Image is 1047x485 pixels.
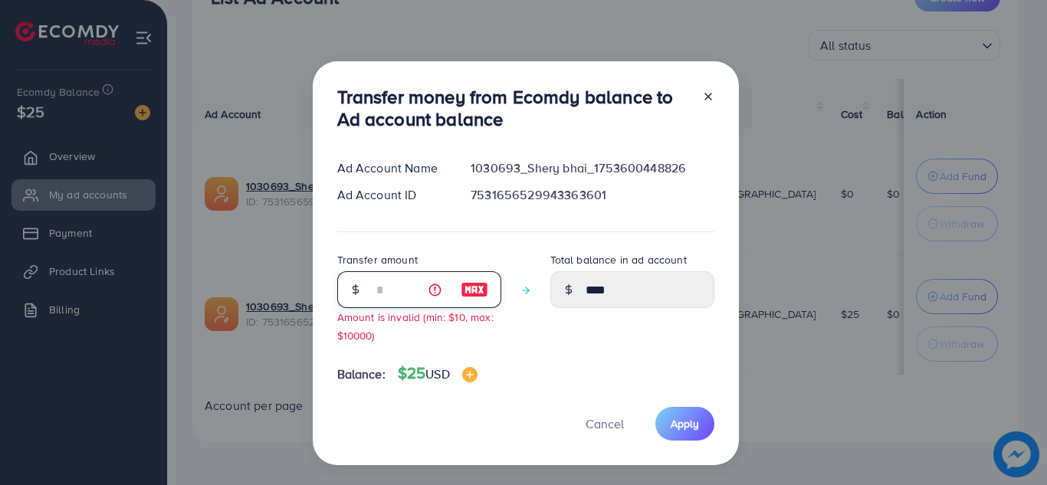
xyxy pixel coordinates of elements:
[425,365,449,382] span: USD
[458,159,726,177] div: 1030693_Shery bhai_1753600448826
[337,252,418,267] label: Transfer amount
[671,416,699,431] span: Apply
[550,252,687,267] label: Total balance in ad account
[566,407,643,440] button: Cancel
[461,280,488,299] img: image
[337,86,690,130] h3: Transfer money from Ecomdy balance to Ad account balance
[655,407,714,440] button: Apply
[325,159,459,177] div: Ad Account Name
[458,186,726,204] div: 7531656529943363601
[586,415,624,432] span: Cancel
[325,186,459,204] div: Ad Account ID
[398,364,478,383] h4: $25
[337,310,494,342] small: Amount is invalid (min: $10, max: $10000)
[462,367,478,382] img: image
[337,365,386,383] span: Balance:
